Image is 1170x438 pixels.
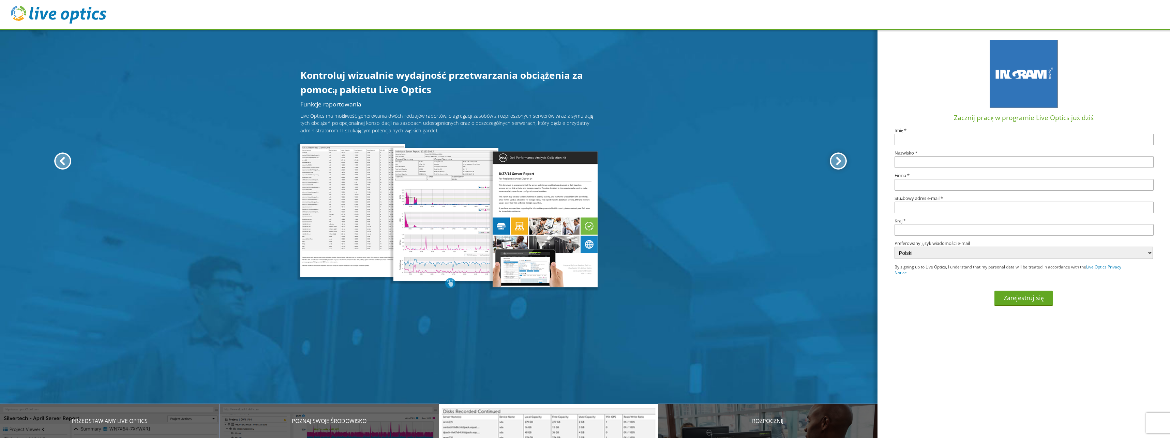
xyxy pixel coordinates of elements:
label: Nazwisko * [895,151,1153,155]
label: Firma * [895,173,1153,178]
label: Imię * [895,128,1153,133]
img: ViewHeaderThree [393,148,498,281]
img: ViewHeaderThree [300,144,405,277]
h1: Kontroluj wizualnie wydajność przetwarzania obciążenia za pomocą pakietu Live Optics [300,68,600,97]
h2: Funkcje raportowania [300,101,600,107]
a: Live Optics Privacy Notice [895,264,1121,276]
label: Kraj * [895,219,1153,223]
p: Rozpocznij [658,417,878,425]
img: live_optics_svg.svg [11,6,106,24]
h1: Zacznij pracę w programie Live Optics już dziś [880,113,1167,123]
p: Live Optics ma możliwość generowania dwóch rodzajów raportów: o agregacji zasobów z rozproszonych... [300,112,600,134]
button: Zarejestruj się [994,291,1053,306]
p: By signing up to Live Optics, I understand that my personal data will be treated in accordance wi... [895,264,1127,276]
label: Preferowany język wiadomości e-mail [895,241,1153,246]
img: lfCJ038A6AFcnG+HNI4AAAAASUVORK5CYII= [990,36,1058,112]
label: Służbowy adres e-mail * [895,196,1153,201]
img: ViewHeaderThree [493,152,598,288]
p: Poznaj swoje środowisko [220,417,439,425]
